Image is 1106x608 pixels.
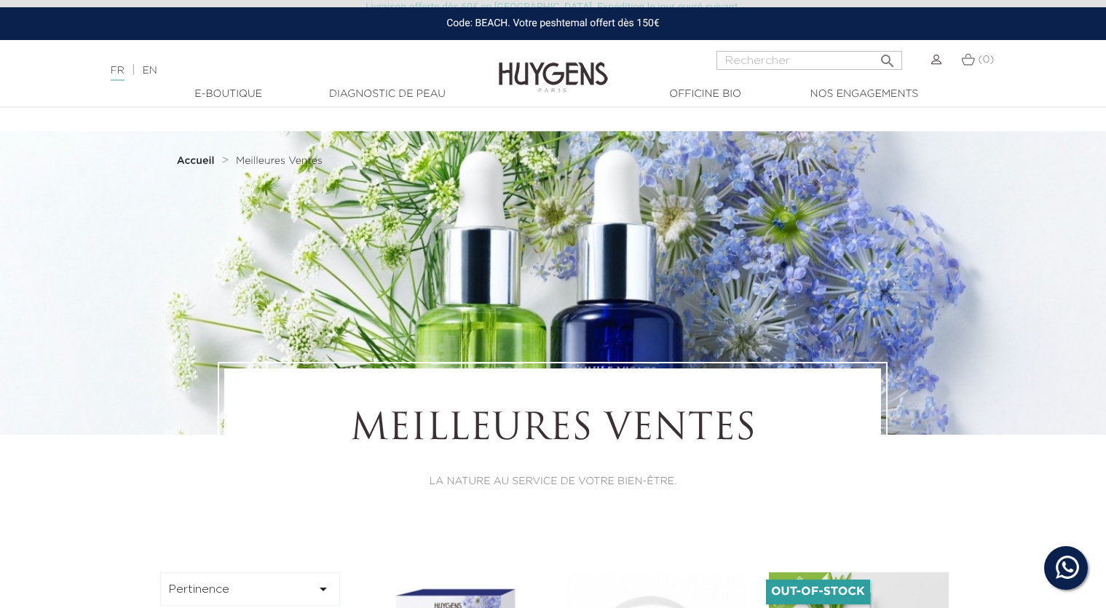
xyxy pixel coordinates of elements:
[499,39,608,95] img: Huygens
[177,156,215,166] strong: Accueil
[142,66,157,76] a: EN
[791,87,937,102] a: Nos engagements
[160,572,341,606] button: Pertinence
[315,580,332,598] i: 
[236,155,323,167] a: Meilleures Ventes
[766,580,870,604] li: Out-of-Stock
[111,66,125,81] a: FR
[156,87,301,102] a: E-Boutique
[879,48,896,66] i: 
[874,47,901,66] button: 
[978,55,994,65] span: (0)
[716,51,902,70] input: Rechercher
[633,87,778,102] a: Officine Bio
[264,474,841,489] p: LA NATURE AU SERVICE DE VOTRE BIEN-ÊTRE.
[315,87,460,102] a: Diagnostic de peau
[264,408,841,452] h1: Meilleures Ventes
[236,156,323,166] span: Meilleures Ventes
[103,62,450,79] div: |
[177,155,218,167] a: Accueil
